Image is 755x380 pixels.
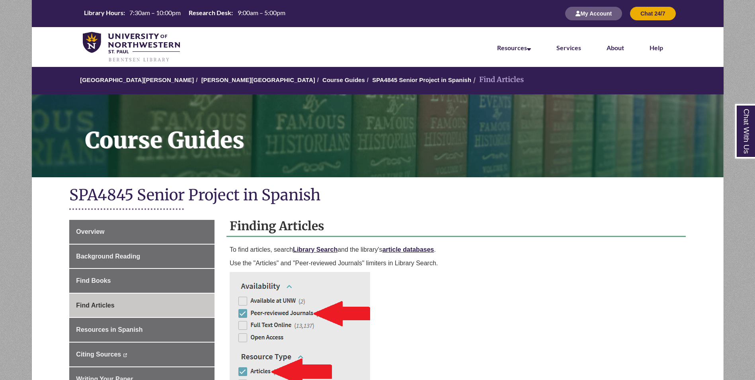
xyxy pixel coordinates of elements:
[69,269,215,293] a: Find Books
[497,44,531,51] a: Resources
[293,246,338,253] a: Library Search
[230,259,683,268] p: Use the "Articles" and "Peer-reviewed Journals" limiters in Library Search.
[69,294,215,317] a: Find Articles
[81,8,289,19] a: Hours Today
[69,318,215,342] a: Resources in Spanish
[650,44,663,51] a: Help
[76,253,140,260] span: Background Reading
[69,220,215,244] a: Overview
[76,277,111,284] span: Find Books
[76,302,114,309] span: Find Articles
[238,9,285,16] span: 9:00am – 5:00pm
[322,76,365,83] a: Course Guides
[382,246,434,253] a: article databases
[69,185,685,206] h1: SPA4845 Senior Project in Spanish
[630,7,675,20] button: Chat 24/7
[185,8,234,17] th: Research Desk:
[556,44,581,51] a: Services
[123,353,127,357] i: This link opens in a new window
[76,326,142,333] span: Resources in Spanish
[69,343,215,366] a: Citing Sources
[32,94,724,177] a: Course Guides
[80,76,194,83] a: [GEOGRAPHIC_DATA][PERSON_NAME]
[630,10,675,17] a: Chat 24/7
[565,10,622,17] a: My Account
[83,32,180,63] img: UNWSP Library Logo
[471,74,524,86] li: Find Articles
[76,351,121,358] span: Citing Sources
[565,7,622,20] button: My Account
[230,245,683,255] p: To find articles, search and the library's .
[69,245,215,268] a: Background Reading
[129,9,181,16] span: 7:30am – 10:00pm
[226,216,686,237] h2: Finding Articles
[81,8,289,18] table: Hours Today
[81,8,126,17] th: Library Hours:
[76,228,104,235] span: Overview
[372,76,471,83] a: SPA4845 Senior Project in Spanish
[201,76,315,83] a: [PERSON_NAME][GEOGRAPHIC_DATA]
[607,44,624,51] a: About
[76,94,724,167] h1: Course Guides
